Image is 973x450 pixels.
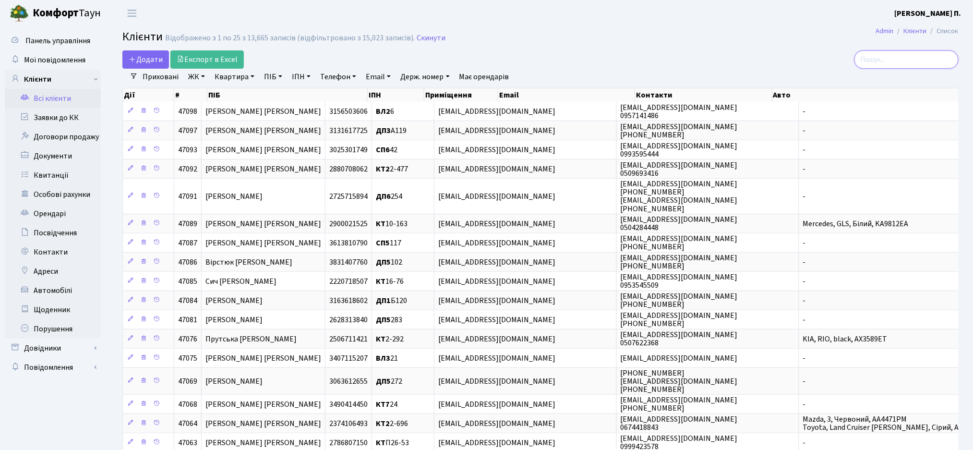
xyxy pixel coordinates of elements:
div: Відображено з 1 по 25 з 13,665 записів (відфільтровано з 15,023 записів). [165,34,415,43]
span: 47075 [178,353,197,364]
span: - [803,145,806,155]
span: 117 [376,238,401,248]
span: [EMAIL_ADDRESS][DOMAIN_NAME] [438,376,555,387]
a: Орендарі [5,204,101,223]
span: [EMAIL_ADDRESS][DOMAIN_NAME] [PHONE_NUMBER] [621,253,738,271]
a: Додати [122,50,169,69]
th: ПІБ [207,88,368,102]
b: КТ [376,219,385,229]
span: 47093 [178,145,197,155]
b: КТ2 [376,418,390,429]
a: Держ. номер [396,69,453,85]
span: 2-696 [376,418,408,429]
span: - [803,353,806,364]
b: Комфорт [33,5,79,21]
b: ВЛ3 [376,353,390,364]
span: 42 [376,145,397,155]
span: - [803,164,806,174]
span: - [803,295,806,306]
b: ДП3 [376,125,391,136]
span: [EMAIL_ADDRESS][DOMAIN_NAME] [438,276,555,287]
span: Додати [129,54,163,65]
b: КТ [376,438,385,448]
span: [EMAIL_ADDRESS][DOMAIN_NAME] [438,164,555,174]
span: [EMAIL_ADDRESS][DOMAIN_NAME] 0504284448 [621,214,738,233]
span: 3407115207 [329,353,368,364]
span: [PERSON_NAME] [PERSON_NAME] [205,145,321,155]
span: 3163618602 [329,295,368,306]
a: Автомобілі [5,281,101,300]
span: 47076 [178,334,197,344]
b: КТ7 [376,399,390,410]
span: 2628313840 [329,315,368,325]
span: 47063 [178,438,197,448]
span: - [803,238,806,248]
span: [PERSON_NAME] [PERSON_NAME] [205,106,321,117]
img: logo.png [10,4,29,23]
span: [EMAIL_ADDRESS][DOMAIN_NAME] [438,106,555,117]
a: [PERSON_NAME] П. [895,8,961,19]
a: ПІБ [260,69,286,85]
b: ВЛ2 [376,106,390,117]
th: Авто [772,88,959,102]
span: 2725715894 [329,191,368,202]
span: 47068 [178,399,197,410]
span: [EMAIL_ADDRESS][DOMAIN_NAME] 0953545509 [621,272,738,291]
span: 47081 [178,315,197,325]
span: 47084 [178,295,197,306]
th: Email [498,88,635,102]
span: [PERSON_NAME] [PERSON_NAME] [205,438,321,448]
span: - [803,438,806,448]
a: Має орендарів [456,69,513,85]
span: 47085 [178,276,197,287]
span: [PERSON_NAME] [PERSON_NAME] [205,219,321,229]
span: А119 [376,125,407,136]
span: 2506711421 [329,334,368,344]
span: [EMAIL_ADDRESS][DOMAIN_NAME] [621,353,738,364]
span: 2220718507 [329,276,368,287]
span: 2900021525 [329,219,368,229]
span: 21 [376,353,398,364]
a: Email [362,69,395,85]
b: СП6 [376,145,390,155]
span: [EMAIL_ADDRESS][DOMAIN_NAME] 0993595444 [621,141,738,159]
a: Квитанції [5,166,101,185]
span: [EMAIL_ADDRESS][DOMAIN_NAME] [PHONE_NUMBER] [621,395,738,414]
span: 3131617725 [329,125,368,136]
span: [PERSON_NAME] [PERSON_NAME] [205,238,321,248]
th: ІПН [368,88,424,102]
span: 47098 [178,106,197,117]
a: Повідомлення [5,358,101,377]
span: 2-477 [376,164,408,174]
span: Прутська [PERSON_NAME] [205,334,297,344]
b: ДП5 [376,315,391,325]
span: KIA, RIO, black, AX3589ET [803,334,888,344]
span: [EMAIL_ADDRESS][DOMAIN_NAME] [438,238,555,248]
span: 47097 [178,125,197,136]
span: [PERSON_NAME] [205,191,263,202]
a: Приховані [139,69,182,85]
span: 47086 [178,257,197,268]
span: [PERSON_NAME] [205,315,263,325]
span: 2880708062 [329,164,368,174]
span: [PERSON_NAME] [PERSON_NAME] [205,125,321,136]
nav: breadcrumb [862,21,973,41]
b: ДП5 [376,376,391,387]
span: Мої повідомлення [24,55,85,65]
span: [EMAIL_ADDRESS][DOMAIN_NAME] [PHONE_NUMBER] [621,122,738,140]
a: ІПН [288,69,314,85]
th: Дії [123,88,174,102]
a: Документи [5,146,101,166]
span: [EMAIL_ADDRESS][DOMAIN_NAME] [438,295,555,306]
span: 2-292 [376,334,404,344]
span: 47092 [178,164,197,174]
span: [EMAIL_ADDRESS][DOMAIN_NAME] [438,353,555,364]
a: ЖК [184,69,209,85]
span: - [803,191,806,202]
b: ДП1 [376,295,391,306]
span: - [803,106,806,117]
a: Довідники [5,339,101,358]
span: [EMAIL_ADDRESS][DOMAIN_NAME] [438,191,555,202]
span: 3613810790 [329,238,368,248]
span: 10-163 [376,219,408,229]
